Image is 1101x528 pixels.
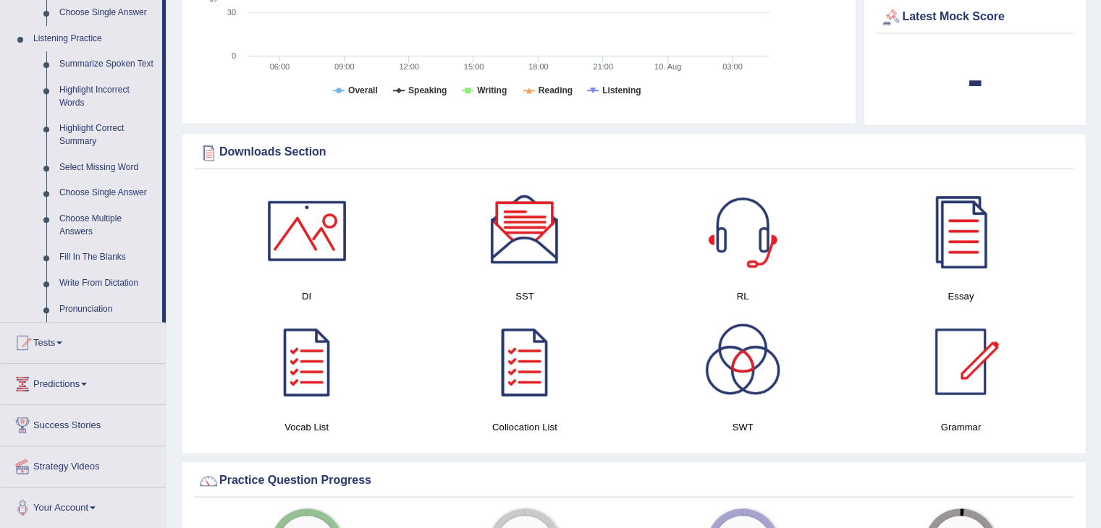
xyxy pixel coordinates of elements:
[27,26,162,52] a: Listening Practice
[593,62,613,71] text: 21:00
[859,420,1063,435] h4: Grammar
[205,420,408,435] h4: Vocab List
[227,8,236,17] text: 30
[1,364,166,400] a: Predictions
[53,51,162,77] a: Summarize Spoken Text
[205,289,408,304] h4: DI
[53,206,162,244] a: Choose Multiple Answers
[408,85,447,95] tspan: Speaking
[722,62,743,71] text: 03:00
[528,62,549,71] text: 18:00
[53,180,162,206] a: Choose Single Answer
[641,420,845,435] h4: SWT
[232,51,236,60] text: 0
[270,62,290,71] text: 06:00
[53,155,162,181] a: Select Missing Word
[53,297,162,323] a: Pronunciation
[348,85,378,95] tspan: Overall
[1,487,166,524] a: Your Account
[399,62,419,71] text: 12:00
[334,62,355,71] text: 09:00
[477,85,507,95] tspan: Writing
[1,405,166,441] a: Success Stories
[967,53,983,106] b: -
[53,77,162,116] a: Highlight Incorrect Words
[53,271,162,297] a: Write From Dictation
[198,142,1070,163] div: Downloads Section
[464,62,484,71] text: 15:00
[1,323,166,359] a: Tests
[423,289,626,304] h4: SST
[53,116,162,154] a: Highlight Correct Summary
[198,470,1070,492] div: Practice Question Progress
[654,62,681,71] tspan: 10. Aug
[880,7,1070,28] div: Latest Mock Score
[602,85,641,95] tspan: Listening
[1,446,166,482] a: Strategy Videos
[859,289,1063,304] h4: Essay
[641,289,845,304] h4: RL
[539,85,573,95] tspan: Reading
[53,244,162,271] a: Fill In The Blanks
[423,420,626,435] h4: Collocation List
